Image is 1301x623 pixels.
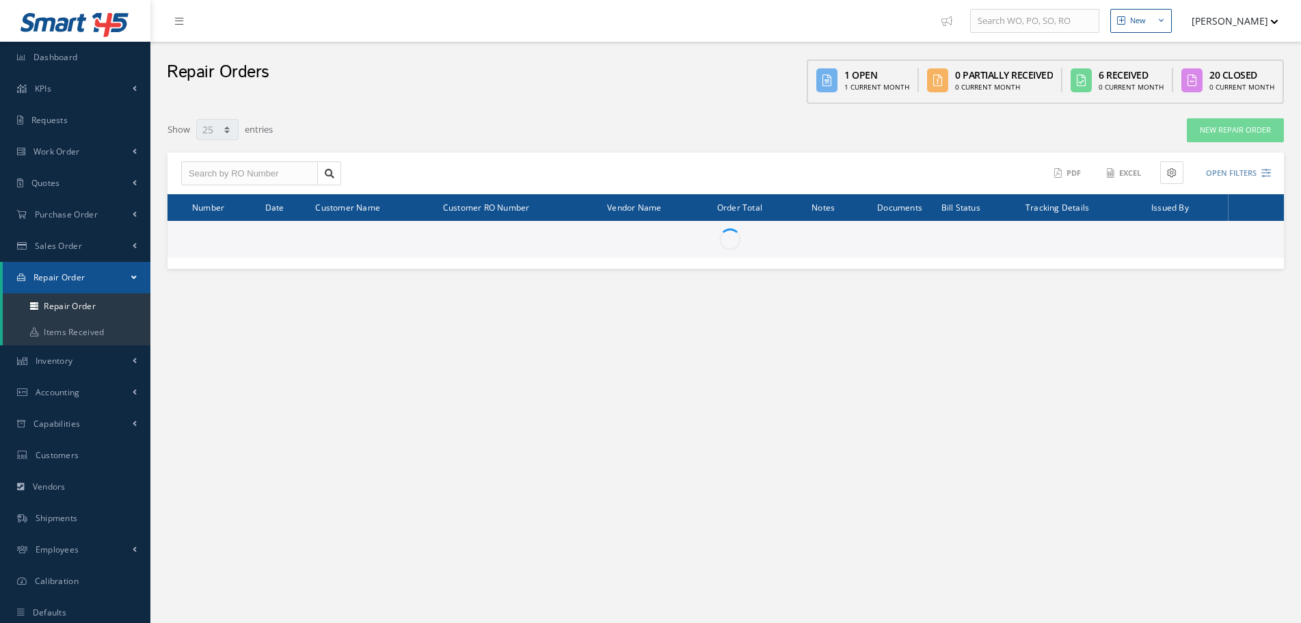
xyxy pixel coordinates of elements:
[31,177,60,189] span: Quotes
[167,118,190,137] label: Show
[36,512,78,524] span: Shipments
[1130,15,1146,27] div: New
[1100,161,1150,185] button: Excel
[33,51,78,63] span: Dashboard
[443,200,530,213] span: Customer RO Number
[3,262,150,293] a: Repair Order
[315,200,380,213] span: Customer Name
[1047,161,1090,185] button: PDF
[36,355,73,367] span: Inventory
[844,68,909,82] div: 1 Open
[1179,8,1278,34] button: [PERSON_NAME]
[35,575,79,587] span: Calibration
[35,83,51,94] span: KPIs
[36,544,79,555] span: Employees
[1099,82,1164,92] div: 0 Current Month
[1099,68,1164,82] div: 6 Received
[717,200,762,213] span: Order Total
[955,82,1053,92] div: 0 Current Month
[35,209,98,220] span: Purchase Order
[31,114,68,126] span: Requests
[167,62,269,83] h2: Repair Orders
[33,481,66,492] span: Vendors
[970,9,1099,34] input: Search WO, PO, SO, RO
[1025,200,1089,213] span: Tracking Details
[36,386,80,398] span: Accounting
[1187,118,1284,142] a: New Repair Order
[3,319,150,345] a: Items Received
[33,418,81,429] span: Capabilities
[607,200,661,213] span: Vendor Name
[812,200,835,213] span: Notes
[1110,9,1172,33] button: New
[844,82,909,92] div: 1 Current Month
[955,68,1053,82] div: 0 Partially Received
[3,293,150,319] a: Repair Order
[265,200,284,213] span: Date
[33,146,80,157] span: Work Order
[181,161,318,186] input: Search by RO Number
[877,200,922,213] span: Documents
[1209,68,1274,82] div: 20 Closed
[192,200,224,213] span: Number
[245,118,273,137] label: entries
[1194,162,1271,185] button: Open Filters
[35,240,82,252] span: Sales Order
[33,271,85,283] span: Repair Order
[36,449,79,461] span: Customers
[1151,200,1189,213] span: Issued By
[33,607,66,618] span: Defaults
[941,200,980,213] span: Bill Status
[1209,82,1274,92] div: 0 Current Month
